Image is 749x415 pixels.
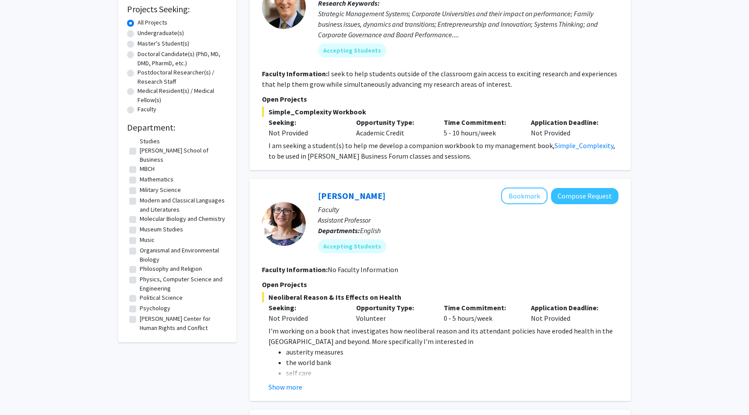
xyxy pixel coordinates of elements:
li: austerity measures [286,347,618,357]
p: Time Commitment: [444,302,518,313]
label: Philosophy and Religion [140,264,202,273]
mat-chip: Accepting Students [318,239,386,253]
p: Open Projects [262,94,618,104]
a: [PERSON_NAME] [318,190,385,201]
label: Mathematics [140,175,173,184]
label: All Projects [138,18,167,27]
label: Master's Student(s) [138,39,189,48]
div: Not Provided [524,117,612,138]
label: Undergraduate(s) [138,28,184,38]
label: Faculty [138,105,156,114]
b: Faculty Information: [262,69,328,78]
label: Psychology [140,304,170,313]
div: Academic Credit [350,117,437,138]
label: [PERSON_NAME] Center for Human Rights and Conflict Resolution [140,314,226,342]
mat-chip: Accepting Students [318,43,386,57]
div: Not Provided [524,302,612,323]
div: Not Provided [269,313,343,323]
div: 0 - 5 hours/week [437,302,525,323]
span: Simple_Complexity Workbook [262,106,618,117]
h2: Projects Seeking: [127,4,228,14]
label: [PERSON_NAME] School of Business [140,146,226,164]
b: Faculty Information: [262,265,328,274]
p: Application Deadline: [531,302,605,313]
label: Medical Resident(s) / Medical Fellow(s) [138,86,228,105]
span: Neoliberal Reason & Its Effects on Health [262,292,618,302]
p: I am seeking a student(s) to help me develop a companion workbook to my management book, , to be ... [269,140,618,161]
div: Volunteer [350,302,437,323]
label: MBCH [140,164,155,174]
label: Museum Studies [140,225,183,234]
label: Organismal and Environmental Biology [140,246,226,264]
div: Strategic Management Systems; Corporate Universities and their impact on performance; Family busi... [318,8,618,40]
div: Not Provided [269,128,343,138]
p: Assistant Professor [318,215,618,225]
span: English [360,226,381,235]
label: Political Science [140,293,183,302]
p: Opportunity Type: [356,117,431,128]
fg-read-more: I seek to help students outside of the classroom gain access to exciting research and experiences... [262,69,617,89]
button: Show more [269,382,302,392]
label: Postdoctoral Researcher(s) / Research Staff [138,68,228,86]
label: Molecular Biology and Chemistry [140,214,225,223]
h2: Department: [127,122,228,133]
p: I'm working on a book that investigates how neoliberal reason and its attendant policies have ero... [269,326,618,347]
span: No Faculty Information [328,265,398,274]
a: Simple_Complexity [555,141,613,150]
p: Opportunity Type: [356,302,431,313]
button: Add Joanna Eleftheriou to Bookmarks [501,188,548,204]
label: Physics, Computer Science and Engineering [140,275,226,293]
p: Seeking: [269,117,343,128]
button: Compose Request to Joanna Eleftheriou [551,188,618,204]
p: Seeking: [269,302,343,313]
p: Faculty [318,204,618,215]
label: Military Science [140,185,181,195]
label: Leadership and American Studies [140,128,226,146]
label: Doctoral Candidate(s) (PhD, MD, DMD, PharmD, etc.) [138,50,228,68]
p: Application Deadline: [531,117,605,128]
label: Music [140,235,155,245]
p: Time Commitment: [444,117,518,128]
li: self care [286,368,618,378]
label: Modern and Classical Languages and Literatures [140,196,226,214]
p: Open Projects [262,279,618,290]
li: the world bank [286,357,618,368]
b: Departments: [318,226,360,235]
iframe: Chat [7,376,37,408]
div: 5 - 10 hours/week [437,117,525,138]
